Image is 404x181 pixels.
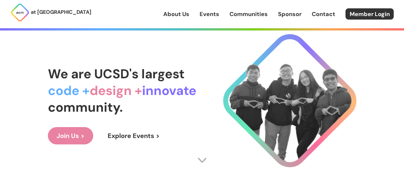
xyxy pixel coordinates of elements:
p: at [GEOGRAPHIC_DATA] [31,8,91,16]
a: Join Us > [48,127,93,144]
a: at [GEOGRAPHIC_DATA] [10,3,91,22]
span: innovate [142,82,196,99]
span: design + [90,82,142,99]
img: Scroll Arrow [197,155,207,165]
a: Communities [229,10,268,18]
a: Member Login [346,8,394,20]
a: Sponsor [278,10,301,18]
a: Explore Events > [99,127,168,144]
span: community. [48,99,123,116]
a: Events [200,10,219,18]
a: About Us [163,10,189,18]
img: Cool Logo [223,34,356,167]
span: code + [48,82,90,99]
img: ACM Logo [10,3,30,22]
a: Contact [312,10,335,18]
span: We are UCSD's largest [48,65,184,82]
